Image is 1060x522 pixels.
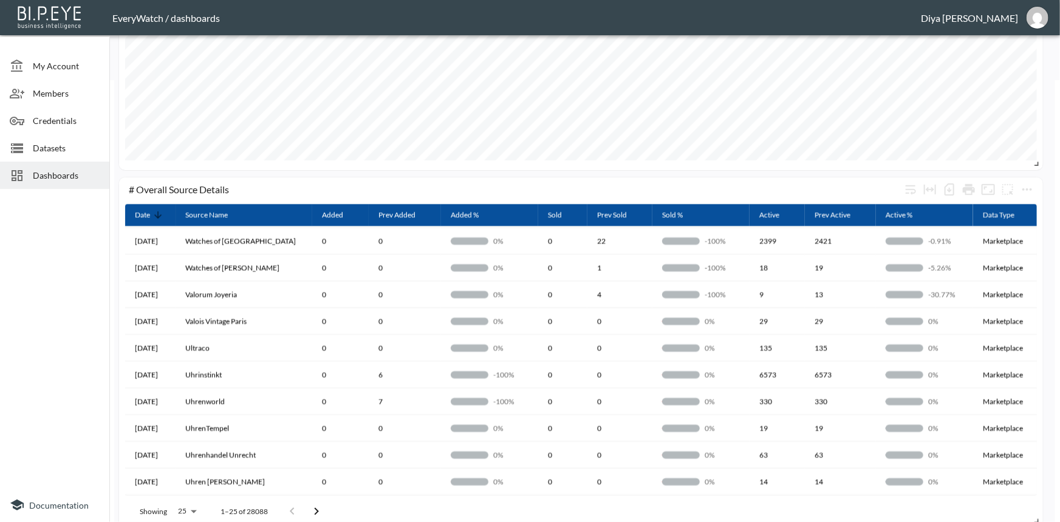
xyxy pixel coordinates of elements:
div: 25 [172,503,201,519]
span: Dashboards [33,169,100,182]
th: 19 [750,415,805,442]
th: 29 [805,308,876,335]
span: Members [33,87,100,100]
div: -100/100 (-100%) [662,236,740,246]
p: -100% [705,236,740,246]
p: 0% [493,343,528,353]
div: 0/100 (0%) [886,450,963,460]
div: -5.26/100 (-5.26%) [886,263,963,273]
th: 0 [369,469,441,495]
th: 2421 [805,228,876,255]
span: Active [759,208,795,222]
p: Showing [140,506,167,517]
div: Print [959,180,979,199]
th: 7 [369,388,441,415]
th: 0 [312,281,369,308]
p: 0% [705,423,740,433]
th: 0 [312,469,369,495]
img: a8099f9e021af5dd6201337a867d9ae6 [1027,7,1048,29]
th: 0 [538,281,587,308]
th: 0 [587,442,652,469]
th: Marketplace [973,388,1040,415]
div: Prev Added [378,208,415,222]
div: 0/100 (0%) [451,343,528,353]
th: Marketplace [973,469,1040,495]
div: 0/100 (0%) [886,476,963,487]
div: 0/100 (0%) [662,343,740,353]
span: Added % [451,208,494,222]
span: Source Name [185,208,244,222]
th: Marketplace [973,362,1040,388]
th: 2025-08-19 [125,335,176,362]
th: 0 [587,335,652,362]
span: Documentation [29,500,89,510]
p: 0% [705,369,740,380]
div: Sold % [662,208,683,222]
th: 19 [805,255,876,281]
p: -0.91% [928,236,963,246]
div: 0/100 (0%) [662,316,740,326]
span: Sold % [662,208,699,222]
p: 0% [928,369,963,380]
div: Prev Active [815,208,850,222]
th: 0 [587,415,652,442]
div: Prev Sold [597,208,627,222]
p: 0% [493,236,528,246]
div: 0/100 (0%) [662,396,740,407]
th: 0 [538,442,587,469]
p: 0% [928,423,963,433]
p: 0% [928,450,963,460]
th: UhrenTempel [176,415,312,442]
div: 0/100 (0%) [451,450,528,460]
div: -30.77/100 (-30.77%) [886,289,963,300]
th: Marketplace [973,308,1040,335]
th: 0 [312,388,369,415]
th: 63 [805,442,876,469]
img: bipeye-logo [15,3,85,30]
button: Fullscreen [979,180,998,199]
th: 0 [369,308,441,335]
th: 0 [538,388,587,415]
p: 0% [928,316,963,326]
th: 135 [805,335,876,362]
th: 2399 [750,228,805,255]
th: 0 [587,308,652,335]
div: Diya [PERSON_NAME] [921,12,1018,24]
th: 2025-08-19 [125,362,176,388]
div: 0/100 (0%) [886,369,963,380]
th: 19 [805,415,876,442]
th: 0 [312,228,369,255]
th: 330 [750,388,805,415]
p: 0% [493,316,528,326]
div: 0/100 (0%) [886,316,963,326]
span: Date [135,208,166,222]
a: Documentation [10,498,100,512]
p: 0% [493,476,528,487]
button: more [1017,180,1037,199]
th: 2025-08-19 [125,228,176,255]
th: Marketplace [973,415,1040,442]
p: -100% [493,369,528,380]
th: 0 [369,442,441,469]
th: 29 [750,308,805,335]
div: Wrap text [901,180,920,199]
th: Marketplace [973,228,1040,255]
th: Valois Vintage Paris [176,308,312,335]
th: Marketplace [973,255,1040,281]
div: Added [322,208,343,222]
p: -100% [705,263,740,273]
p: 0% [705,476,740,487]
p: 0% [928,343,963,353]
th: 4 [587,281,652,308]
span: Added [322,208,359,222]
div: 0/100 (0%) [886,423,963,433]
div: Number of rows selected for download: 28088 [940,180,959,199]
th: 0 [312,442,369,469]
div: # Overall Source Details [129,184,901,195]
div: Source Name [185,208,228,222]
th: Watches of Sutton [176,255,312,281]
th: 63 [750,442,805,469]
div: 0/100 (0%) [662,476,740,487]
th: 0 [312,415,369,442]
span: Prev Added [378,208,431,222]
